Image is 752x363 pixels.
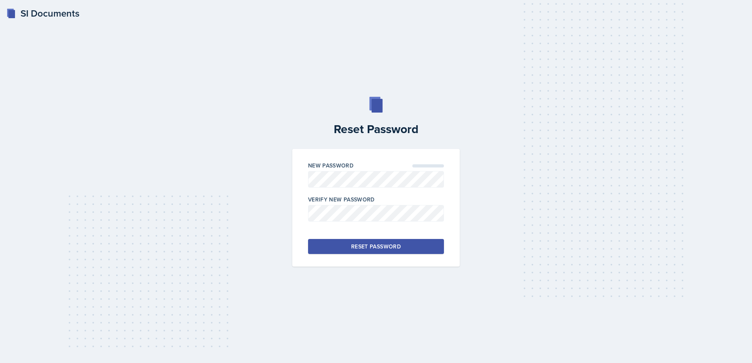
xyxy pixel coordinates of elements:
a: SI Documents [6,6,79,21]
div: Reset Password [351,243,401,250]
label: New Password [308,162,353,169]
label: Verify New Password [308,196,375,203]
button: Reset Password [308,239,444,254]
h2: Reset Password [288,122,464,136]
